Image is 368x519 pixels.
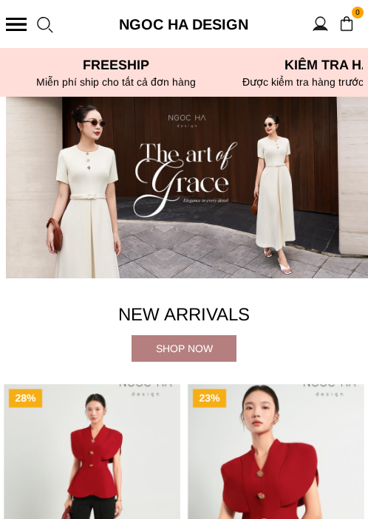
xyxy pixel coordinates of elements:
p: Freeship [5,58,227,73]
span: 0 [352,7,364,18]
h4: New Arrivals [4,300,364,329]
a: Shop now [132,335,236,362]
a: Ngoc Ha Design [117,13,250,36]
div: Miễn phí ship cho tất cả đơn hàng [5,76,227,88]
img: img-CART-ICON-ksit0nf1 [338,16,355,32]
div: Shop now [132,340,236,357]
